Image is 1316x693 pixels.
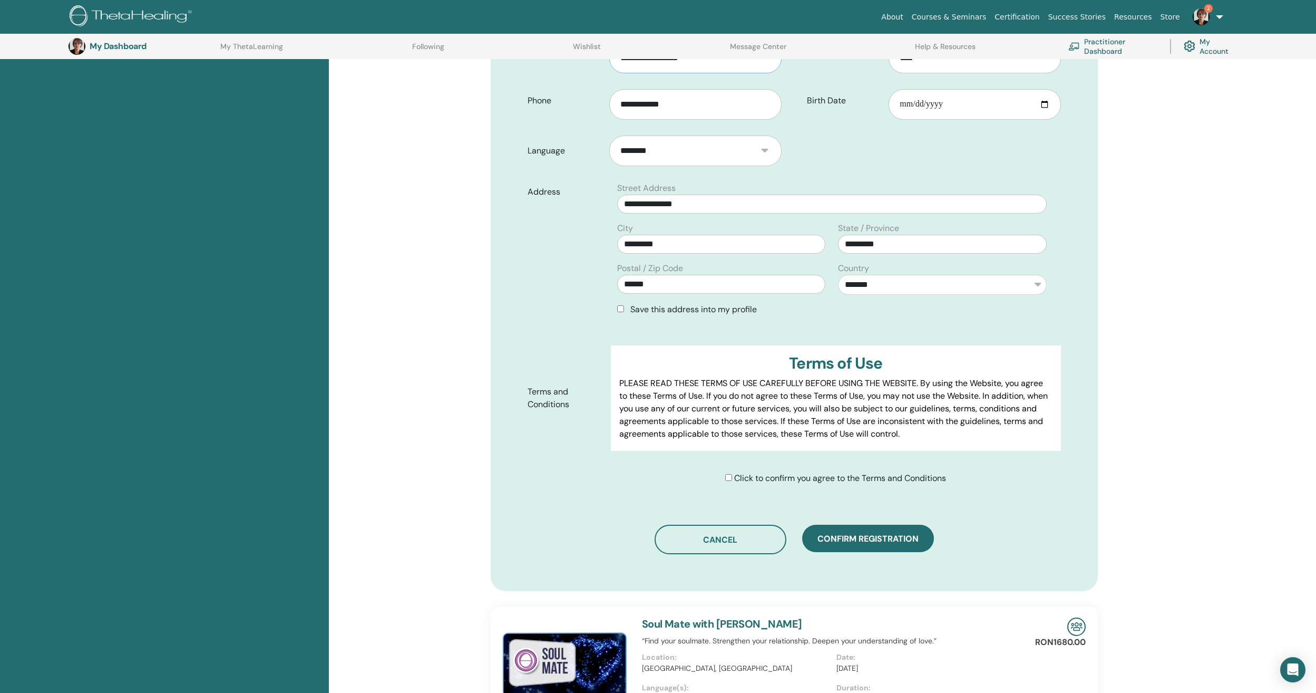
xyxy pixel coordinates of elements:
span: Click to confirm you agree to the Terms and Conditions [734,473,946,484]
img: chalkboard-teacher.svg [1068,42,1080,51]
label: Language [520,141,610,161]
a: Message Center [730,42,786,59]
button: Cancel [655,525,786,554]
label: Phone [520,91,610,111]
span: Cancel [703,534,737,545]
div: Open Intercom Messenger [1280,657,1305,682]
p: Lor IpsumDolorsi.ame Cons adipisci elits do eiusm tem incid, utl etdol, magnaali eni adminimve qu... [619,449,1052,601]
img: cog.svg [1184,38,1195,54]
p: [GEOGRAPHIC_DATA], [GEOGRAPHIC_DATA] [642,663,830,674]
p: PLEASE READ THESE TERMS OF USE CAREFULLY BEFORE USING THE WEBSITE. By using the Website, you agre... [619,377,1052,440]
a: My Account [1184,35,1237,58]
button: Confirm registration [802,525,934,552]
label: Street Address [617,182,676,195]
label: State / Province [838,222,899,235]
img: default.jpg [69,38,85,55]
label: City [617,222,633,235]
a: My ThetaLearning [220,42,283,59]
a: Courses & Seminars [908,7,991,27]
p: “Find your soulmate. Strengthen your relationship. Deepen your understanding of love.” [642,636,1031,647]
p: RON1680.00 [1035,636,1086,649]
label: Postal / Zip Code [617,262,683,275]
a: Practitioner Dashboard [1068,35,1157,58]
label: Country [838,262,869,275]
a: Success Stories [1044,7,1110,27]
span: 2 [1204,4,1213,13]
a: Soul Mate with [PERSON_NAME] [642,617,802,631]
a: Following [412,42,444,59]
a: Help & Resources [915,42,976,59]
label: Birth Date [799,91,889,111]
h3: Terms of Use [619,354,1052,373]
p: [DATE] [836,663,1025,674]
a: Store [1156,7,1184,27]
h3: My Dashboard [90,41,195,51]
a: Certification [990,7,1044,27]
p: Date: [836,652,1025,663]
p: Location: [642,652,830,663]
label: Terms and Conditions [520,382,611,415]
img: logo.png [70,5,196,29]
a: Wishlist [573,42,601,59]
a: Resources [1110,7,1156,27]
img: In-Person Seminar [1067,618,1086,636]
span: Confirm registration [817,533,919,544]
img: default.jpg [1193,8,1210,25]
a: About [877,7,907,27]
span: Save this address into my profile [630,304,757,315]
label: Address [520,182,611,202]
